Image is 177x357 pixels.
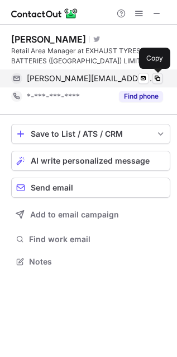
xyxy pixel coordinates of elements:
[29,234,166,244] span: Find work email
[11,124,170,144] button: save-profile-one-click
[11,178,170,198] button: Send email
[31,183,73,192] span: Send email
[30,210,119,219] span: Add to email campaign
[11,34,86,45] div: [PERSON_NAME]
[11,7,78,20] img: ContactOut v5.3.10
[119,91,163,102] button: Reveal Button
[31,156,150,165] span: AI write personalized message
[11,46,170,66] div: Retail Area Manager at EXHAUST TYRES AND BATTERIES ([GEOGRAPHIC_DATA]) LIMITED
[27,73,155,84] span: [PERSON_NAME][EMAIL_ADDRESS][DOMAIN_NAME]
[11,231,170,247] button: Find work email
[11,254,170,270] button: Notes
[31,129,151,138] div: Save to List / ATS / CRM
[11,151,170,171] button: AI write personalized message
[29,257,166,267] span: Notes
[11,205,170,225] button: Add to email campaign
